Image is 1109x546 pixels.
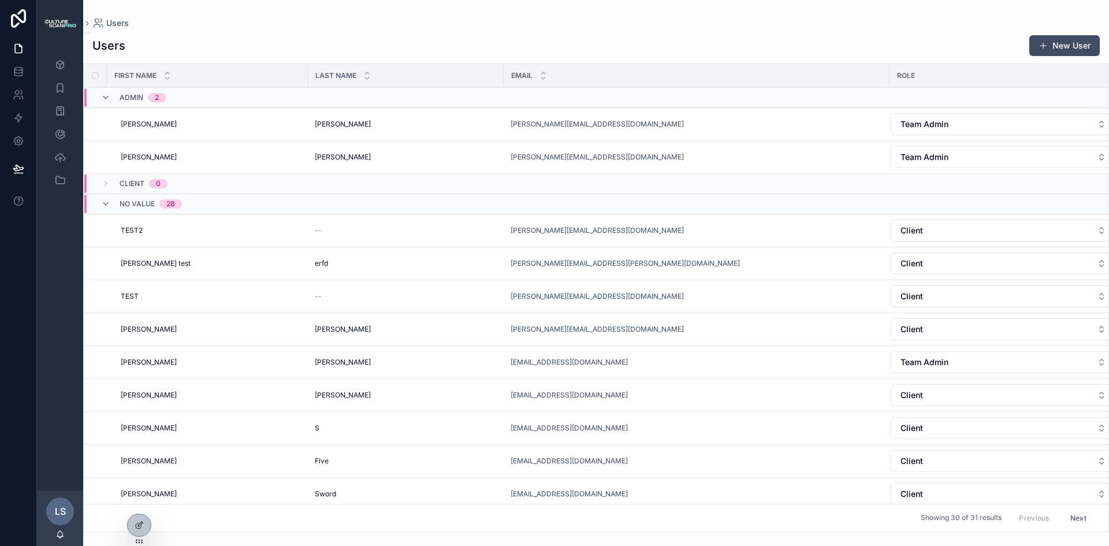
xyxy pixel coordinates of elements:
[315,456,497,466] a: Five
[44,18,76,28] img: App logo
[121,391,301,400] a: [PERSON_NAME]
[315,489,336,499] span: Sword
[121,120,177,129] span: [PERSON_NAME]
[315,153,371,162] span: [PERSON_NAME]
[315,358,497,367] a: [PERSON_NAME]
[511,259,740,268] a: [PERSON_NAME][EMAIL_ADDRESS][PERSON_NAME][DOMAIN_NAME]
[511,391,883,400] a: [EMAIL_ADDRESS][DOMAIN_NAME]
[315,424,319,433] span: S
[155,93,159,102] div: 2
[121,325,177,334] span: [PERSON_NAME]
[511,120,684,129] a: [PERSON_NAME][EMAIL_ADDRESS][DOMAIN_NAME]
[106,17,129,29] span: Users
[511,456,883,466] a: [EMAIL_ADDRESS][DOMAIN_NAME]
[315,358,371,367] span: [PERSON_NAME]
[315,489,497,499] a: Sword
[900,151,948,163] span: Team Admin
[1029,35,1100,56] button: New User
[121,226,301,235] a: TEST2
[900,389,923,401] span: Client
[900,118,948,130] span: Team Admin
[121,259,301,268] a: [PERSON_NAME] test
[315,226,497,235] a: --
[511,358,628,367] a: [EMAIL_ADDRESS][DOMAIN_NAME]
[315,120,497,129] a: [PERSON_NAME]
[114,71,157,80] span: First name
[166,199,175,209] div: 28
[921,514,1002,523] span: Showing 30 of 31 results
[900,225,923,236] span: Client
[121,259,191,268] span: [PERSON_NAME] test
[315,292,497,301] a: --
[120,199,155,209] span: No value
[121,456,301,466] a: [PERSON_NAME]
[121,358,301,367] a: [PERSON_NAME]
[511,292,684,301] a: [PERSON_NAME][EMAIL_ADDRESS][DOMAIN_NAME]
[315,325,497,334] a: [PERSON_NAME]
[121,153,177,162] span: [PERSON_NAME]
[900,455,923,467] span: Client
[511,325,883,334] a: [PERSON_NAME][EMAIL_ADDRESS][DOMAIN_NAME]
[315,71,356,80] span: Last name
[511,391,628,400] a: [EMAIL_ADDRESS][DOMAIN_NAME]
[511,259,883,268] a: [PERSON_NAME][EMAIL_ADDRESS][PERSON_NAME][DOMAIN_NAME]
[121,489,301,499] a: [PERSON_NAME]
[156,179,161,188] div: 0
[121,358,177,367] span: [PERSON_NAME]
[511,424,883,433] a: [EMAIL_ADDRESS][DOMAIN_NAME]
[315,325,371,334] span: [PERSON_NAME]
[92,38,125,54] h1: Users
[511,153,684,162] a: [PERSON_NAME][EMAIL_ADDRESS][DOMAIN_NAME]
[511,456,628,466] a: [EMAIL_ADDRESS][DOMAIN_NAME]
[900,356,948,368] span: Team Admin
[900,422,923,434] span: Client
[121,391,177,400] span: [PERSON_NAME]
[315,259,497,268] a: erfd
[121,424,301,433] a: [PERSON_NAME]
[511,226,883,235] a: [PERSON_NAME][EMAIL_ADDRESS][DOMAIN_NAME]
[511,489,883,499] a: [EMAIL_ADDRESS][DOMAIN_NAME]
[121,325,301,334] a: [PERSON_NAME]
[900,488,923,500] span: Client
[511,153,883,162] a: [PERSON_NAME][EMAIL_ADDRESS][DOMAIN_NAME]
[315,292,322,301] span: --
[315,456,329,466] span: Five
[511,358,883,367] a: [EMAIL_ADDRESS][DOMAIN_NAME]
[120,179,144,188] span: Client
[511,226,684,235] a: [PERSON_NAME][EMAIL_ADDRESS][DOMAIN_NAME]
[55,504,66,518] span: LS
[37,46,83,206] div: scrollable content
[511,292,883,301] a: [PERSON_NAME][EMAIL_ADDRESS][DOMAIN_NAME]
[121,292,139,301] span: TEST
[1062,509,1095,527] button: Next
[897,71,915,80] span: Role
[511,424,628,433] a: [EMAIL_ADDRESS][DOMAIN_NAME]
[511,489,628,499] a: [EMAIL_ADDRESS][DOMAIN_NAME]
[121,120,301,129] a: [PERSON_NAME]
[121,292,301,301] a: TEST
[121,456,177,466] span: [PERSON_NAME]
[315,391,371,400] span: [PERSON_NAME]
[315,226,322,235] span: --
[315,424,497,433] a: S
[511,120,883,129] a: [PERSON_NAME][EMAIL_ADDRESS][DOMAIN_NAME]
[120,93,143,102] span: Admin
[315,259,328,268] span: erfd
[315,120,371,129] span: [PERSON_NAME]
[511,71,533,80] span: Email
[511,325,684,334] a: [PERSON_NAME][EMAIL_ADDRESS][DOMAIN_NAME]
[315,153,497,162] a: [PERSON_NAME]
[900,324,923,335] span: Client
[121,153,301,162] a: [PERSON_NAME]
[900,258,923,269] span: Client
[121,489,177,499] span: [PERSON_NAME]
[121,226,143,235] span: TEST2
[92,17,129,29] a: Users
[315,391,497,400] a: [PERSON_NAME]
[900,291,923,302] span: Client
[121,424,177,433] span: [PERSON_NAME]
